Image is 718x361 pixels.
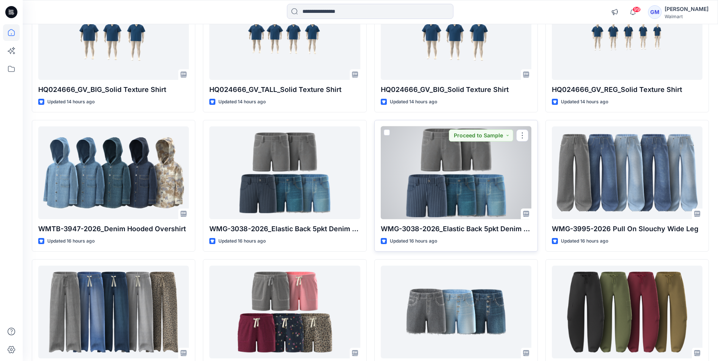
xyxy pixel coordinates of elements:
p: Updated 14 hours ago [561,98,608,106]
p: WMG-3038-2026_Elastic Back 5pkt Denim Shorts 3 Inseam [381,224,531,234]
a: WMG-3038-2026_Elastic Back 5pkt Denim Shorts 3 Inseam [381,126,531,219]
p: HQ024666_GV_TALL_Solid Texture Shirt [209,84,360,95]
a: WMG-4008-2026_Warm Door Shorts_Opt1 [381,266,531,358]
a: WMG-3038-2026_Elastic Back 5pkt Denim Shorts 3 Inseam - Cost Opt [209,126,360,219]
p: Updated 16 hours ago [218,237,266,245]
p: WMTB-3947-2026_Denim Hooded Overshirt [38,224,189,234]
p: Updated 16 hours ago [561,237,608,245]
p: WMG-3995-2026 Pull On Slouchy Wide Leg [552,224,702,234]
a: WMG-3876-2026 Pull On Short [209,266,360,358]
p: HQ024666_GV_REG_Solid Texture Shirt [552,84,702,95]
div: Walmart [665,14,709,19]
a: WMG-3672-2026 Pull On Pant [38,266,189,358]
p: WMG-3038-2026_Elastic Back 5pkt Denim Shorts 3 Inseam - Cost Opt [209,224,360,234]
p: Updated 16 hours ago [47,237,95,245]
div: [PERSON_NAME] [665,5,709,14]
a: WMG-4018-2026 Barrel Leg in Twill_Opt 2 [552,266,702,358]
p: Updated 16 hours ago [390,237,437,245]
p: Updated 14 hours ago [47,98,95,106]
p: Updated 14 hours ago [218,98,266,106]
span: 99 [632,6,641,12]
a: WMG-3995-2026 Pull On Slouchy Wide Leg [552,126,702,219]
p: Updated 14 hours ago [390,98,437,106]
a: WMTB-3947-2026_Denim Hooded Overshirt [38,126,189,219]
div: GM [648,5,662,19]
p: HQ024666_GV_BIG_Solid Texture Shirt [38,84,189,95]
p: HQ024666_GV_BIG_Solid Texture Shirt [381,84,531,95]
